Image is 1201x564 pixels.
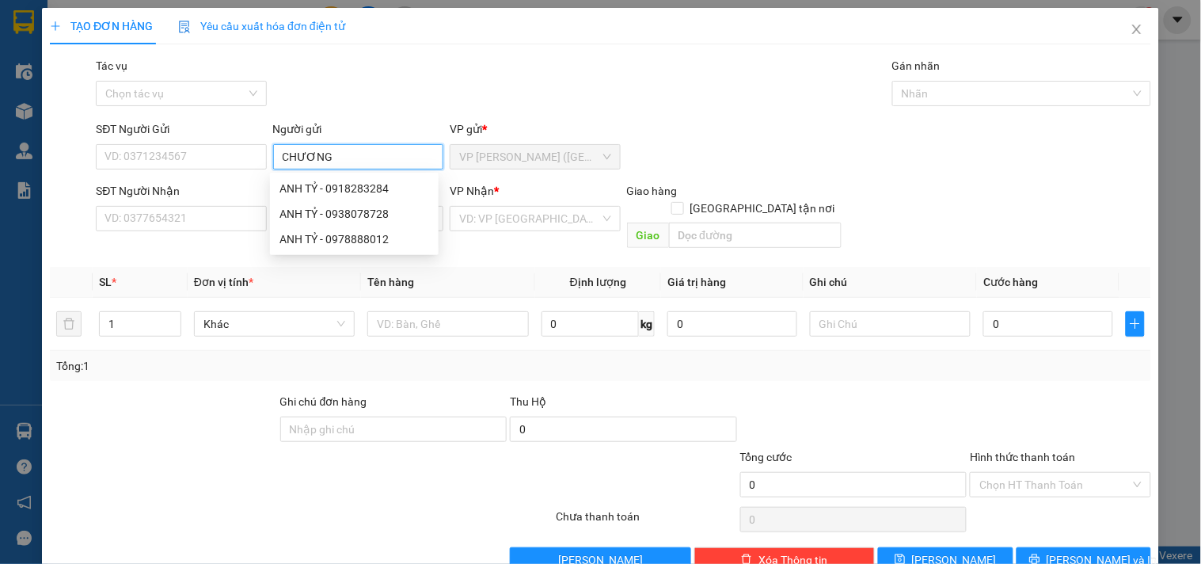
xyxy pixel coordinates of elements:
[450,120,620,138] div: VP gửi
[203,312,345,336] span: Khác
[1127,318,1144,330] span: plus
[194,276,253,288] span: Đơn vị tính
[279,180,429,197] div: ANH TỶ - 0918283284
[1131,23,1143,36] span: close
[96,59,127,72] label: Tác vụ
[6,83,231,98] p: NHẬN:
[279,205,429,223] div: ANH TỶ - 0938078728
[6,118,96,133] span: GIAO:
[367,276,414,288] span: Tên hàng
[6,61,102,76] span: [PERSON_NAME]
[53,9,184,24] strong: BIÊN NHẬN GỬI HÀNG
[639,311,655,337] span: kg
[669,223,842,248] input: Dọc đường
[627,223,669,248] span: Giao
[1115,8,1159,52] button: Close
[450,185,494,197] span: VP Nhận
[510,395,546,408] span: Thu Hộ
[50,21,61,32] span: plus
[273,120,443,138] div: Người gửi
[810,311,971,337] input: Ghi Chú
[892,59,941,72] label: Gán nhãn
[280,417,507,442] input: Ghi chú đơn hàng
[56,357,465,375] div: Tổng: 1
[983,276,1038,288] span: Cước hàng
[178,21,191,33] img: icon
[280,395,367,408] label: Ghi chú đơn hàng
[667,311,797,337] input: 0
[178,20,345,32] span: Yêu cầu xuất hóa đơn điện tử
[85,101,206,116] span: NHÂN THIÊN HOÀNG
[99,276,112,288] span: SL
[270,201,439,227] div: ANH TỶ - 0938078728
[627,185,678,197] span: Giao hàng
[459,145,610,169] span: VP Trần Phú (Hàng)
[50,20,153,32] span: TẠO ĐƠN HÀNG
[96,120,266,138] div: SĐT Người Gửi
[1126,311,1145,337] button: plus
[367,311,528,337] input: VD: Bàn, Ghế
[96,182,266,200] div: SĐT Người Nhận
[970,451,1075,463] label: Hình thức thanh toán
[6,31,231,76] p: GỬI:
[667,276,726,288] span: Giá trị hàng
[270,176,439,201] div: ANH TỶ - 0918283284
[41,118,96,133] span: K BAO BỂ
[44,83,154,98] span: VP Trà Vinh (Hàng)
[56,311,82,337] button: delete
[6,101,206,116] span: 0944399991 -
[684,200,842,217] span: [GEOGRAPHIC_DATA] tận nơi
[6,31,147,76] span: VP [PERSON_NAME] ([GEOGRAPHIC_DATA]) -
[570,276,626,288] span: Định lượng
[270,227,439,252] div: ANH TỶ - 0978888012
[740,451,792,463] span: Tổng cước
[279,231,429,248] div: ANH TỶ - 0978888012
[804,267,977,298] th: Ghi chú
[554,508,738,535] div: Chưa thanh toán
